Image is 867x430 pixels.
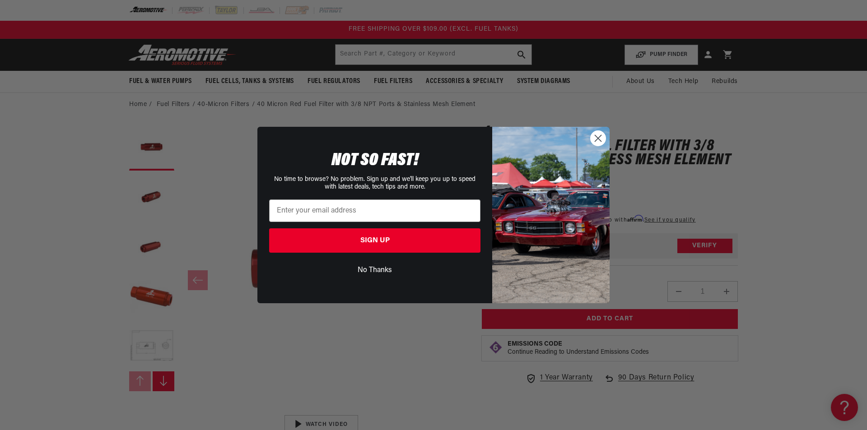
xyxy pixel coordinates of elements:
[269,228,480,253] button: SIGN UP
[590,130,606,146] button: Close dialog
[274,176,475,190] span: No time to browse? No problem. Sign up and we'll keep you up to speed with latest deals, tech tip...
[492,127,610,303] img: 85cdd541-2605-488b-b08c-a5ee7b438a35.jpeg
[331,152,419,170] span: NOT SO FAST!
[269,262,480,279] button: No Thanks
[269,199,480,222] input: Enter your email address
